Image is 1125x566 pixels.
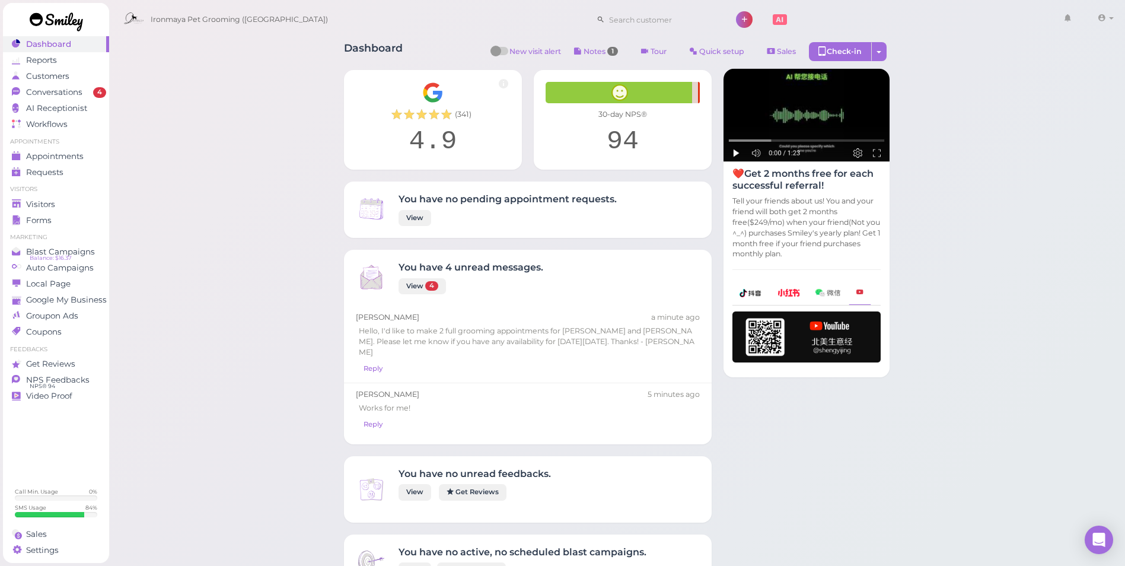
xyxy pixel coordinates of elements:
[3,372,109,388] a: NPS Feedbacks NPS® 94
[3,233,109,241] li: Marketing
[3,68,109,84] a: Customers
[815,289,840,297] img: wechat-a99521bb4f7854bbf8f190d1356e2cdb.png
[3,148,109,164] a: Appointments
[732,168,881,190] h4: ❤️Get 2 months free for each successful referral!
[356,312,700,323] div: [PERSON_NAME]
[26,263,94,273] span: Auto Campaigns
[3,324,109,340] a: Coupons
[732,311,881,363] img: youtube-h-92280983ece59b2848f85fc261e8ffad.png
[26,167,63,177] span: Requests
[356,400,700,416] div: Works for me!
[399,278,446,294] a: View 4
[356,323,700,361] div: Hello, I'd like to make 2 full grooming appointments for [PERSON_NAME] and [PERSON_NAME]. Please ...
[399,210,431,226] a: View
[3,526,109,542] a: Sales
[30,381,55,391] span: NPS® 94
[85,504,97,511] div: 84 %
[89,488,97,495] div: 0 %
[15,504,46,511] div: SMS Usage
[26,71,69,81] span: Customers
[564,42,628,61] button: Notes 1
[356,474,387,505] img: Inbox
[399,484,431,500] a: View
[607,47,618,56] span: 1
[3,116,109,132] a: Workflows
[30,253,72,263] span: Balance: $16.37
[26,151,84,161] span: Appointments
[631,42,677,61] a: Tour
[740,289,762,297] img: douyin-2727e60b7b0d5d1bbe969c21619e8014.png
[777,289,800,297] img: xhs-786d23addd57f6a2be217d5a65f4ab6b.png
[3,244,109,260] a: Blast Campaigns Balance: $16.37
[546,126,700,158] div: 94
[757,42,806,61] a: Sales
[3,276,109,292] a: Local Page
[3,356,109,372] a: Get Reviews
[26,359,75,369] span: Get Reviews
[399,193,617,205] h4: You have no pending appointment requests.
[3,84,109,100] a: Conversations 4
[732,196,881,259] p: Tell your friends about us! You and your friend will both get 2 months free($249/mo) when your fr...
[455,109,471,120] span: ( 341 )
[26,295,107,305] span: Google My Business
[356,416,390,433] a: Reply
[425,281,438,291] span: 4
[777,47,796,56] span: Sales
[26,391,72,401] span: Video Proof
[93,87,106,98] span: 4
[680,42,754,61] a: Quick setup
[356,126,510,158] div: 4.9
[809,42,872,61] div: Check-in
[399,468,551,479] h4: You have no unread feedbacks.
[3,52,109,68] a: Reports
[344,42,403,64] h1: Dashboard
[3,36,109,52] a: Dashboard
[648,389,700,400] div: 08/21 09:58am
[3,196,109,212] a: Visitors
[3,212,109,228] a: Forms
[26,215,52,225] span: Forms
[422,82,444,103] img: Google__G__Logo-edd0e34f60d7ca4a2f4ece79cff21ae3.svg
[151,3,328,36] span: Ironmaya Pet Grooming ([GEOGRAPHIC_DATA])
[605,10,720,29] input: Search customer
[26,87,82,97] span: Conversations
[26,39,71,49] span: Dashboard
[651,312,700,323] div: 08/21 10:01am
[26,311,78,321] span: Groupon Ads
[3,292,109,308] a: Google My Business
[26,247,95,257] span: Blast Campaigns
[26,119,68,129] span: Workflows
[26,55,57,65] span: Reports
[399,262,543,273] h4: You have 4 unread messages.
[3,100,109,116] a: AI Receptionist
[3,388,109,404] a: Video Proof
[356,389,700,400] div: [PERSON_NAME]
[3,138,109,146] li: Appointments
[26,327,62,337] span: Coupons
[399,546,646,558] h4: You have no active, no scheduled blast campaigns.
[356,262,387,292] img: Inbox
[3,345,109,354] li: Feedbacks
[3,185,109,193] li: Visitors
[356,361,390,377] a: Reply
[546,109,700,120] div: 30-day NPS®
[26,545,59,555] span: Settings
[26,279,71,289] span: Local Page
[26,375,90,385] span: NPS Feedbacks
[3,308,109,324] a: Groupon Ads
[3,260,109,276] a: Auto Campaigns
[509,46,561,64] span: New visit alert
[26,103,87,113] span: AI Receptionist
[15,488,58,495] div: Call Min. Usage
[3,164,109,180] a: Requests
[3,542,109,558] a: Settings
[1085,526,1113,554] div: Open Intercom Messenger
[724,69,890,162] img: AI receptionist
[26,529,47,539] span: Sales
[26,199,55,209] span: Visitors
[439,484,506,500] a: Get Reviews
[356,193,387,224] img: Inbox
